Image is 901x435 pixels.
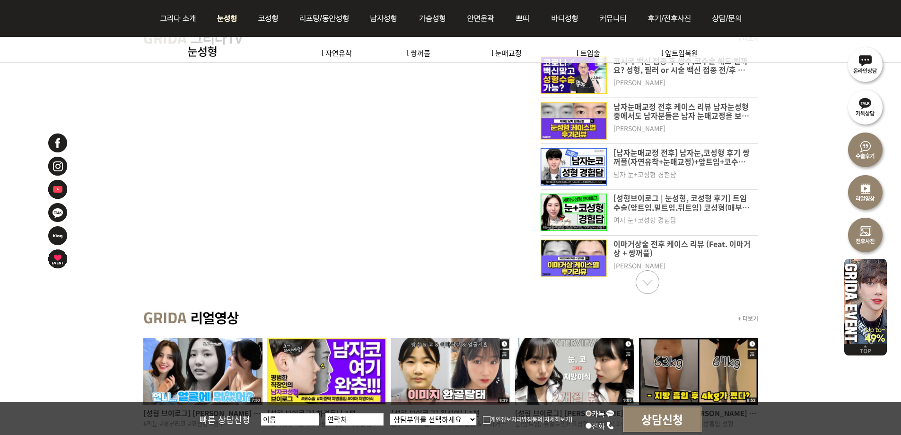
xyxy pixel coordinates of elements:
img: 네이버블로그 [47,225,68,246]
img: 수술후기 [844,128,887,170]
li: Next slide [636,270,659,294]
img: main_grida_realvideo_title.jpg [143,301,257,336]
iframe: YouTube video player [143,56,536,277]
a: l 자연유착 [322,48,352,58]
p: 남자눈매교정 전후 케이스 리뷰 남자눈성형 중에서도 남자분들은 남자 눈매교정을 보통 하시는 경우는 다양하게 있는데요 눈뜨는 힘이 좀 부족하거나 눈꺼풀이 늘어나서 눈동자의 노출량이 [613,102,752,120]
p: [남자눈매교정 전후] 남자눈,코성형 후기 쌍꺼풀(자연유착+눈매교정)+앞트임+코수술(매부리코+긴코)+이마지방이식 [DATE] [613,148,752,166]
input: 상담신청 [623,407,701,432]
a: [성형 브이로그] 원선의님 1편 쌍수 & 코 & 볼, 이중턱 지방흡입 & 이마거상 & 실리프팅 [391,336,510,427]
dt: 여자 눈+코성형 경험담 [613,216,752,231]
img: 유투브 [47,179,68,200]
img: checkbox.png [483,416,490,424]
a: [성형 브이로그] [PERSON_NAME] 2편 눈(앞트임, 듀얼트임)+코성형+지방이식 2개월 차 [515,336,634,427]
a: l 눈재수술 [491,61,522,71]
label: 카톡 [586,408,614,418]
p: 코시국 백신 접종 후 쌍수,코수술 해도 될까요? 성형, 필러 or 시술 백신 접종 전/후 가능한지 알려드립니다. [613,56,752,74]
span: 빠른 상담신청 [200,413,250,426]
dt: [PERSON_NAME] [613,262,752,277]
img: 인스타그램 [47,156,68,177]
img: 수술전후사진 [844,213,887,256]
img: 리얼영상 [844,170,887,213]
p: 이마거상술 전후 케이스 리뷰 (Feat. 이마거상 + 쌍꺼풀) [613,240,752,257]
input: 이름 [261,413,319,426]
label: 개인정보처리방침동의 [483,415,542,423]
img: 이벤트 [844,256,887,344]
label: 전화 [586,421,614,431]
img: 위로가기 [844,344,887,355]
dt: [PERSON_NAME] [613,124,752,140]
a: [성형 브이로그] 하경동님 1편 #남자성형 #남자코수술 #이중턱지방흡입 #이마지방이식 [267,336,386,427]
a: [자세히보기] [542,415,572,423]
a: l 눈밑성형 [322,61,352,71]
a: l 트임술 [577,48,600,58]
input: 전화 [586,423,592,429]
p: [성형브이로그 | 눈성형, 코성형 후기] 트임수술(앞트임,밑트임,뒤트임) 코성형(매부리코) 이마지방이식 [DATE] [613,194,752,211]
a: l 쌍꺼풀 [407,48,430,58]
img: 온라인상담 [844,43,887,85]
input: 카톡 [586,410,592,417]
a: + 더보기 [738,314,758,322]
a: l 눈매교정 [491,48,522,58]
img: 카카오톡 [47,202,68,223]
img: call_icon.png [606,421,614,430]
img: 카톡상담 [844,85,887,128]
img: 페이스북 [47,133,68,153]
img: 이벤트 [47,249,68,269]
dt: [PERSON_NAME] [613,79,752,94]
img: kakao_icon.png [606,409,614,417]
dt: 남자 눈+코성형 경험담 [613,170,752,186]
a: l 중년눈성형 [407,61,444,71]
a: [성형 브이로그] [PERSON_NAME] 2편 복부, 러브핸들, 허벅지지방흡입 성형 [639,336,758,427]
a: [성형 브이로그] [PERSON_NAME] 1편 #짝눈 #매부리코 #코성형 #쌍수 [143,336,262,427]
input: 연락처 [325,413,384,426]
img: 눈성형 [187,46,271,68]
a: l 앞트임복원 [661,48,698,58]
